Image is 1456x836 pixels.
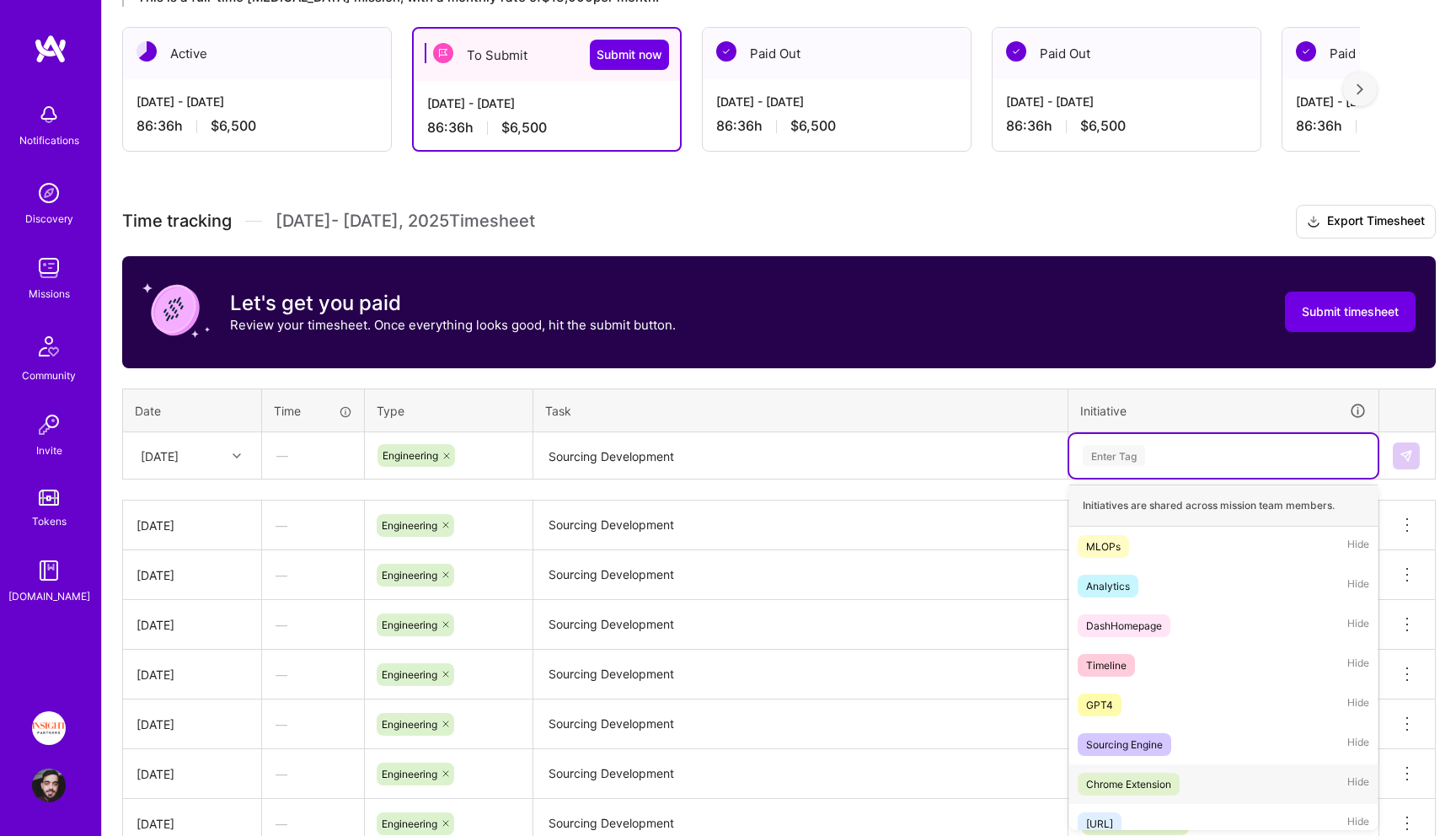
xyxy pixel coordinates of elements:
[32,176,66,210] img: discovery
[142,276,210,344] img: coin
[427,119,666,137] div: 86:36 h
[535,434,1066,479] textarea: Sourcing Development
[1086,775,1171,793] div: Chrome Extension
[136,666,248,683] div: [DATE]
[1347,614,1369,637] span: Hide
[32,98,66,131] img: bell
[1086,815,1113,833] div: [URL]
[19,131,79,149] div: Notifications
[535,602,1066,648] textarea: Sourcing Development
[136,566,248,584] div: [DATE]
[427,94,666,112] div: [DATE] - [DATE]
[32,512,67,530] div: Tokens
[276,211,535,232] span: [DATE] - [DATE] , 2025 Timesheet
[535,751,1066,797] textarea: Sourcing Development
[136,815,248,833] div: [DATE]
[382,817,437,830] span: Engineering
[590,40,669,70] button: Submit now
[535,552,1066,598] textarea: Sourcing Development
[382,519,437,532] span: Engineering
[1347,694,1369,716] span: Hide
[32,769,66,802] img: User Avatar
[233,452,241,460] i: icon Chevron
[535,701,1066,748] textarea: Sourcing Development
[1347,773,1369,796] span: Hide
[1347,575,1369,598] span: Hide
[716,93,957,110] div: [DATE] - [DATE]
[28,769,70,802] a: User Avatar
[597,46,662,63] span: Submit now
[1347,654,1369,677] span: Hide
[501,119,547,137] span: $6,500
[716,41,736,62] img: Paid Out
[230,291,676,316] h3: Let's get you paid
[32,408,66,442] img: Invite
[262,752,364,796] div: —
[262,652,364,697] div: —
[1080,401,1367,421] div: Initiative
[1285,292,1416,332] button: Submit timesheet
[34,34,67,64] img: logo
[1400,449,1413,463] img: Submit
[29,285,70,303] div: Missions
[382,718,437,731] span: Engineering
[535,651,1066,698] textarea: Sourcing Development
[1083,442,1145,469] div: Enter Tag
[383,449,438,462] span: Engineering
[1347,812,1369,835] span: Hide
[230,316,676,334] p: Review your timesheet. Once everything looks good, hit the submit button.
[136,616,248,634] div: [DATE]
[1302,303,1399,320] span: Submit timesheet
[716,117,957,135] div: 86:36 h
[274,402,352,420] div: Time
[8,587,90,605] div: [DOMAIN_NAME]
[382,569,437,581] span: Engineering
[365,389,533,432] th: Type
[32,251,66,285] img: teamwork
[1086,538,1121,555] div: MLOPs
[414,29,680,81] div: To Submit
[263,433,363,478] div: —
[1080,117,1126,135] span: $6,500
[1087,817,1172,830] span: Chrome Extension
[262,603,364,647] div: —
[1086,696,1113,714] div: GPT4
[533,389,1068,432] th: Task
[382,619,437,631] span: Engineering
[22,367,76,384] div: Community
[262,553,364,598] div: —
[1006,41,1026,62] img: Paid Out
[433,43,453,63] img: To Submit
[136,117,377,135] div: 86:36 h
[382,668,437,681] span: Engineering
[535,502,1066,549] textarea: Sourcing Development
[262,702,364,747] div: —
[790,117,836,135] span: $6,500
[36,442,62,459] div: Invite
[1006,117,1247,135] div: 86:36 h
[1086,656,1127,674] div: Timeline
[703,28,971,79] div: Paid Out
[136,715,248,733] div: [DATE]
[141,447,179,464] div: [DATE]
[136,41,157,62] img: Active
[122,211,232,232] span: Time tracking
[262,503,364,548] div: —
[136,517,248,534] div: [DATE]
[136,765,248,783] div: [DATE]
[29,326,69,367] img: Community
[1069,485,1378,527] div: Initiatives are shared across mission team members.
[123,28,391,79] div: Active
[32,554,66,587] img: guide book
[1086,736,1163,753] div: Sourcing Engine
[136,93,377,110] div: [DATE] - [DATE]
[993,28,1261,79] div: Paid Out
[39,490,59,506] img: tokens
[32,711,66,745] img: Insight Partners: Data & AI - Sourcing
[211,117,256,135] span: $6,500
[1307,213,1320,231] i: icon Download
[28,711,70,745] a: Insight Partners: Data & AI - Sourcing
[1347,733,1369,756] span: Hide
[1357,83,1363,95] img: right
[25,210,73,228] div: Discovery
